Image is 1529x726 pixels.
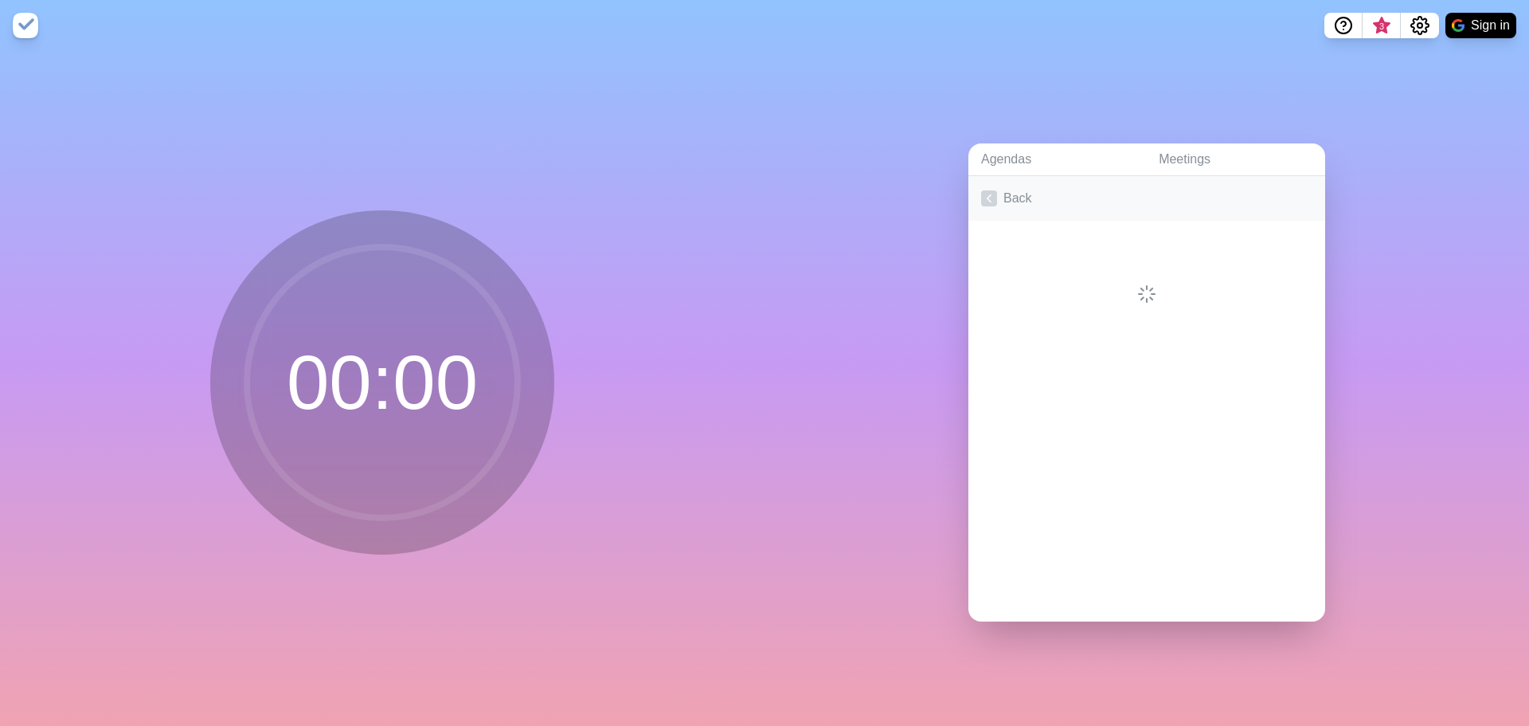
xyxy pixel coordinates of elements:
button: What’s new [1363,13,1401,38]
button: Help [1324,13,1363,38]
a: Agendas [968,143,1146,176]
a: Back [968,176,1325,221]
button: Settings [1401,13,1439,38]
button: Sign in [1445,13,1516,38]
a: Meetings [1146,143,1325,176]
span: 3 [1375,20,1388,33]
img: google logo [1452,19,1464,32]
img: timeblocks logo [13,13,38,38]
